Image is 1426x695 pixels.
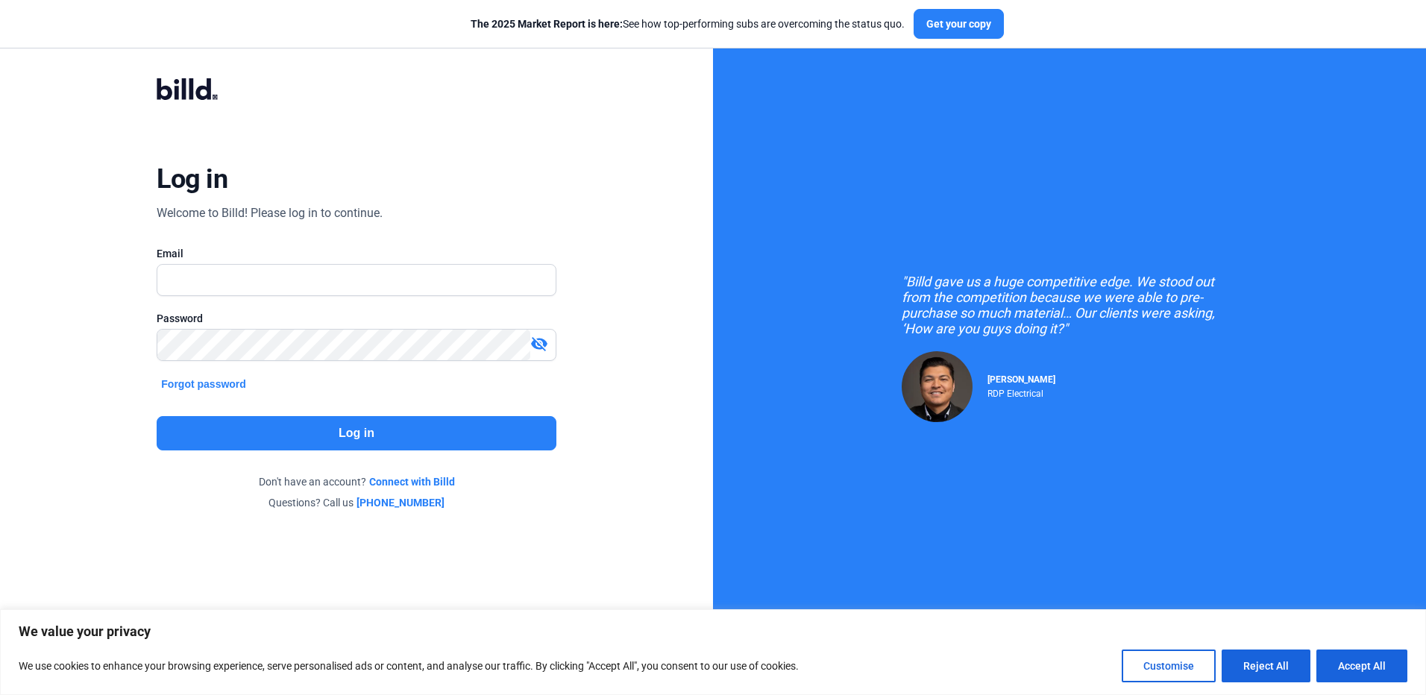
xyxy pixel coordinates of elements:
button: Get your copy [914,9,1004,39]
p: We use cookies to enhance your browsing experience, serve personalised ads or content, and analys... [19,657,799,675]
div: Password [157,311,556,326]
div: "Billd gave us a huge competitive edge. We stood out from the competition because we were able to... [902,274,1237,336]
div: Email [157,246,556,261]
div: Welcome to Billd! Please log in to continue. [157,204,383,222]
button: Customise [1122,650,1216,682]
button: Reject All [1222,650,1310,682]
div: Questions? Call us [157,495,556,510]
button: Forgot password [157,376,251,392]
mat-icon: visibility_off [530,335,548,353]
button: Accept All [1316,650,1407,682]
a: [PHONE_NUMBER] [356,495,445,510]
div: See how top-performing subs are overcoming the status quo. [471,16,905,31]
a: Connect with Billd [369,474,455,489]
img: Raul Pacheco [902,351,973,422]
span: [PERSON_NAME] [987,374,1055,385]
button: Log in [157,416,556,450]
p: We value your privacy [19,623,1407,641]
div: RDP Electrical [987,385,1055,399]
span: The 2025 Market Report is here: [471,18,623,30]
div: Log in [157,163,227,195]
div: Don't have an account? [157,474,556,489]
